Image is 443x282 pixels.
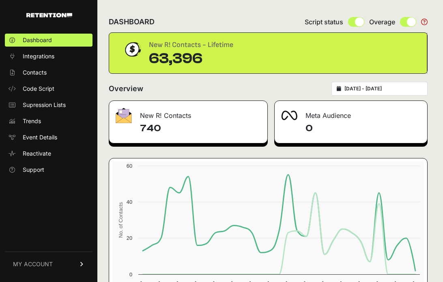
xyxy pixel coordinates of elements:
span: Overage [369,17,395,27]
h2: Overview [109,83,143,94]
span: Supression Lists [23,101,66,109]
img: Retention.com [26,13,72,17]
span: Contacts [23,68,47,77]
img: fa-envelope-19ae18322b30453b285274b1b8af3d052b27d846a4fbe8435d1a52b978f639a2.png [116,108,132,123]
h4: 0 [305,122,421,135]
a: Contacts [5,66,92,79]
div: New R! Contacts - Lifetime [149,39,233,51]
a: Support [5,163,92,176]
text: No. of Contacts [118,202,124,238]
text: 0 [129,271,132,278]
img: dollar-coin-05c43ed7efb7bc0c12610022525b4bbbb207c7efeef5aecc26f025e68dcafac9.png [122,39,142,60]
a: Code Script [5,82,92,95]
a: Integrations [5,50,92,63]
h4: 740 [140,122,261,135]
a: Event Details [5,131,92,144]
span: Support [23,166,44,174]
a: Supression Lists [5,98,92,111]
a: Reactivate [5,147,92,160]
img: fa-meta-2f981b61bb99beabf952f7030308934f19ce035c18b003e963880cc3fabeebb7.png [281,111,297,120]
text: 40 [127,199,132,205]
div: 63,396 [149,51,233,67]
span: Code Script [23,85,54,93]
text: 60 [127,163,132,169]
span: MY ACCOUNT [13,260,53,268]
a: Trends [5,115,92,128]
h2: DASHBOARD [109,16,155,28]
div: New R! Contacts [109,101,267,125]
span: Integrations [23,52,54,60]
span: Dashboard [23,36,52,44]
span: Event Details [23,133,57,141]
text: 20 [127,235,132,241]
a: Dashboard [5,34,92,47]
span: Script status [305,17,343,27]
a: MY ACCOUNT [5,252,92,276]
span: Reactivate [23,150,51,158]
div: Meta Audience [275,101,427,125]
span: Trends [23,117,41,125]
